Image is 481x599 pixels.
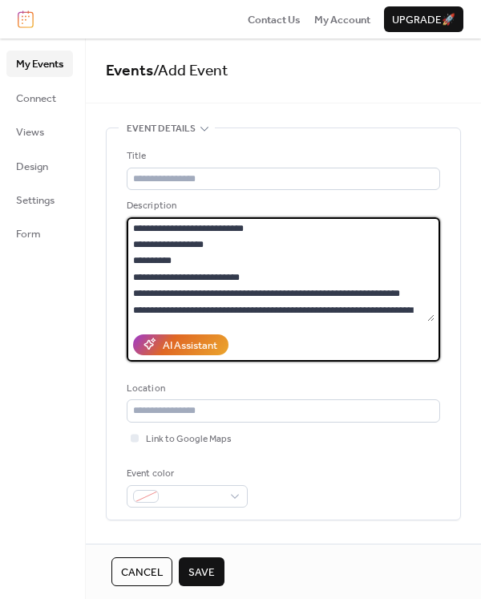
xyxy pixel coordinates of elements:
[127,198,437,214] div: Description
[16,192,55,208] span: Settings
[163,338,217,354] div: AI Assistant
[146,431,232,447] span: Link to Google Maps
[6,119,73,144] a: Views
[16,91,56,107] span: Connect
[18,10,34,28] img: logo
[121,565,163,581] span: Cancel
[314,11,370,27] a: My Account
[127,540,195,556] span: Date and time
[314,12,370,28] span: My Account
[16,159,48,175] span: Design
[127,381,437,397] div: Location
[106,56,153,86] a: Events
[188,565,215,581] span: Save
[179,557,224,586] button: Save
[16,124,44,140] span: Views
[153,56,228,86] span: / Add Event
[16,56,63,72] span: My Events
[6,187,73,212] a: Settings
[111,557,172,586] button: Cancel
[127,148,437,164] div: Title
[16,226,41,242] span: Form
[6,153,73,179] a: Design
[6,51,73,76] a: My Events
[6,85,73,111] a: Connect
[384,6,463,32] button: Upgrade🚀
[248,12,301,28] span: Contact Us
[248,11,301,27] a: Contact Us
[133,334,228,355] button: AI Assistant
[127,466,245,482] div: Event color
[392,12,455,28] span: Upgrade 🚀
[127,121,196,137] span: Event details
[6,221,73,246] a: Form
